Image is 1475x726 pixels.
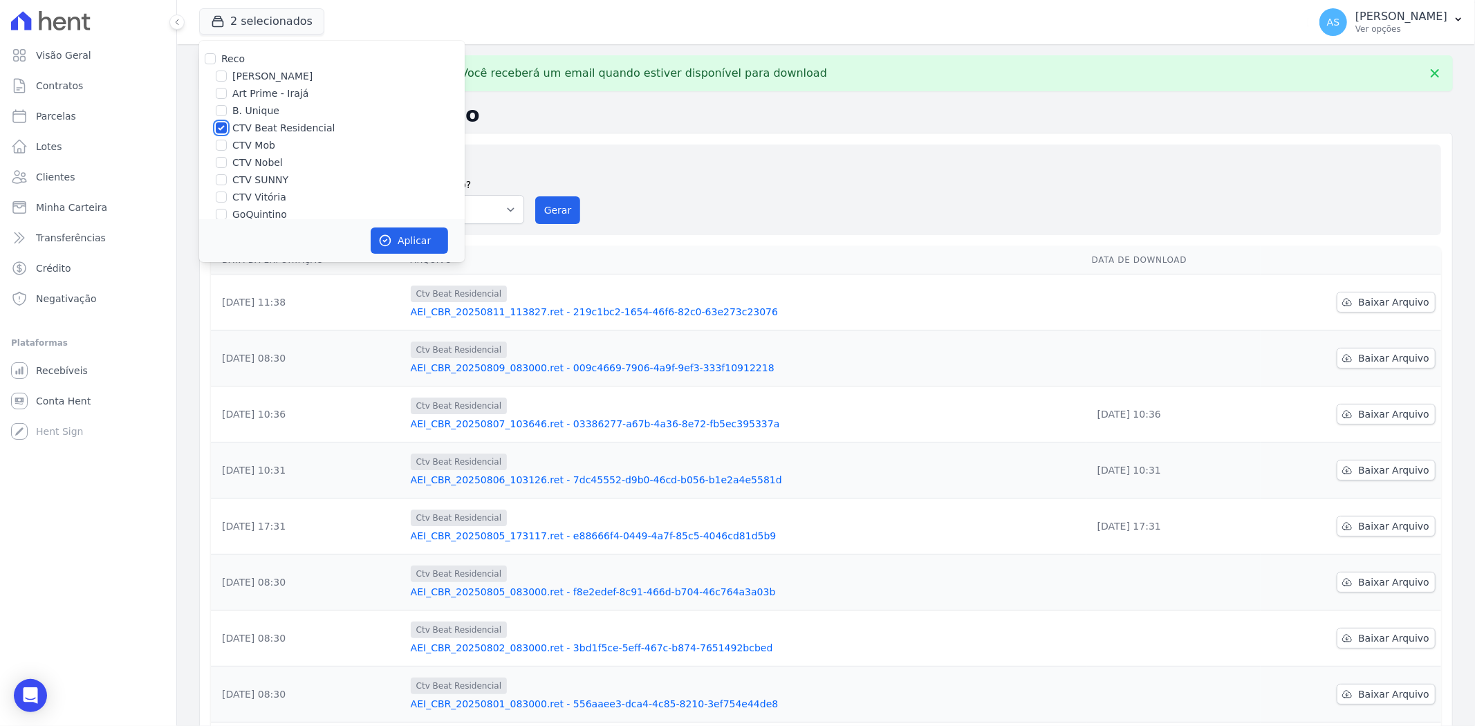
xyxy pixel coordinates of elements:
span: Ctv Beat Residencial [411,622,507,638]
a: Baixar Arquivo [1337,348,1436,369]
a: Baixar Arquivo [1337,460,1436,481]
label: CTV Nobel [232,156,283,170]
label: B. Unique [232,104,279,118]
span: Baixar Arquivo [1358,631,1429,645]
a: AEI_CBR_20250801_083000.ret - 556aaee3-dca4-4c85-8210-3ef754e44de8 [411,697,1081,711]
span: Baixar Arquivo [1358,687,1429,701]
span: Parcelas [36,109,76,123]
th: Arquivo [405,246,1086,274]
td: [DATE] 08:30 [211,611,405,667]
span: Baixar Arquivo [1358,351,1429,365]
td: [DATE] 08:30 [211,555,405,611]
span: Ctv Beat Residencial [411,286,507,302]
a: Recebíveis [6,357,171,384]
span: Crédito [36,261,71,275]
span: Ctv Beat Residencial [411,342,507,358]
th: Data de Download [1086,246,1261,274]
a: Minha Carteira [6,194,171,221]
label: CTV Vitória [232,190,286,205]
span: Conta Hent [36,394,91,408]
td: [DATE] 10:36 [1086,387,1261,443]
div: Plataformas [11,335,165,351]
a: AEI_CBR_20250805_173117.ret - e88666f4-0449-4a7f-85c5-4046cd81d5b9 [411,529,1081,543]
span: Ctv Beat Residencial [411,398,507,414]
button: 2 selecionados [199,8,324,35]
p: [PERSON_NAME] [1355,10,1447,24]
label: CTV Mob [232,138,275,153]
a: Crédito [6,254,171,282]
a: AEI_CBR_20250809_083000.ret - 009c4669-7906-4a9f-9ef3-333f10912218 [411,361,1081,375]
td: [DATE] 17:31 [1086,499,1261,555]
span: Visão Geral [36,48,91,62]
span: Ctv Beat Residencial [411,510,507,526]
span: Recebíveis [36,364,88,378]
a: AEI_CBR_20250802_083000.ret - 3bd1f5ce-5eff-467c-b874-7651492bcbed [411,641,1081,655]
span: Baixar Arquivo [1358,407,1429,421]
h2: Exportações de Retorno [199,102,1453,127]
td: [DATE] 17:31 [211,499,405,555]
a: Baixar Arquivo [1337,684,1436,705]
a: Baixar Arquivo [1337,572,1436,593]
a: Baixar Arquivo [1337,628,1436,649]
a: Transferências [6,224,171,252]
label: [PERSON_NAME] [232,69,313,84]
button: Gerar [535,196,581,224]
button: AS [PERSON_NAME] Ver opções [1308,3,1475,41]
a: Baixar Arquivo [1337,516,1436,537]
span: Baixar Arquivo [1358,295,1429,309]
a: Contratos [6,72,171,100]
a: AEI_CBR_20250805_083000.ret - f8e2edef-8c91-466d-b704-46c764a3a03b [411,585,1081,599]
a: Parcelas [6,102,171,130]
span: Ctv Beat Residencial [411,454,507,470]
a: Negativação [6,285,171,313]
span: Clientes [36,170,75,184]
span: Baixar Arquivo [1358,575,1429,589]
td: [DATE] 08:30 [211,667,405,723]
label: Art Prime - Irajá [232,86,308,101]
a: AEI_CBR_20250806_103126.ret - 7dc45552-d9b0-46cd-b056-b1e2a4e5581d [411,473,1081,487]
td: [DATE] 10:31 [1086,443,1261,499]
label: CTV Beat Residencial [232,121,335,136]
a: AEI_CBR_20250811_113827.ret - 219c1bc2-1654-46f6-82c0-63e273c23076 [411,305,1081,319]
span: Baixar Arquivo [1358,463,1429,477]
td: [DATE] 10:36 [211,387,405,443]
a: Baixar Arquivo [1337,404,1436,425]
span: Ctv Beat Residencial [411,566,507,582]
span: Lotes [36,140,62,153]
label: GoQuintino [232,207,287,222]
span: Ctv Beat Residencial [411,678,507,694]
a: Visão Geral [6,41,171,69]
a: Baixar Arquivo [1337,292,1436,313]
td: [DATE] 10:31 [211,443,405,499]
button: Aplicar [371,227,448,254]
label: Reco [221,53,245,64]
span: Negativação [36,292,97,306]
p: Ver opções [1355,24,1447,35]
span: Transferências [36,231,106,245]
a: Lotes [6,133,171,160]
span: Baixar Arquivo [1358,519,1429,533]
div: Open Intercom Messenger [14,679,47,712]
span: Contratos [36,79,83,93]
td: [DATE] 08:30 [211,331,405,387]
td: [DATE] 11:38 [211,274,405,331]
p: O arquivo de retorno está sendo gerado. Você receberá um email quando estiver disponível para dow... [232,66,827,80]
span: Minha Carteira [36,201,107,214]
span: AS [1327,17,1339,27]
a: Clientes [6,163,171,191]
label: CTV SUNNY [232,173,288,187]
a: AEI_CBR_20250807_103646.ret - 03386277-a67b-4a36-8e72-fb5ec395337a [411,417,1081,431]
a: Conta Hent [6,387,171,415]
